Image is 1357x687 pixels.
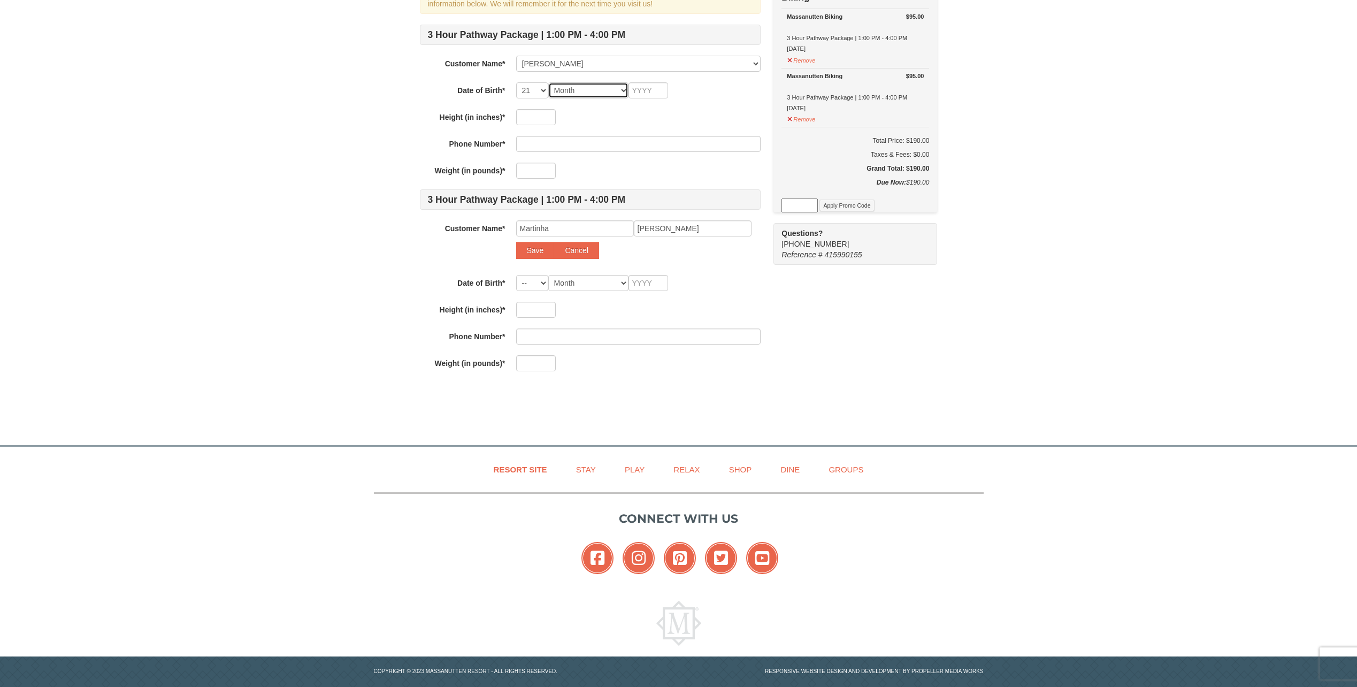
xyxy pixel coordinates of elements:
h5: Grand Total: $190.00 [781,163,929,174]
strong: Phone Number* [449,332,505,341]
a: Stay [563,457,609,482]
div: Massanutten Biking [787,11,924,22]
strong: Weight (in pounds)* [435,359,505,368]
strong: Height (in inches)* [440,113,505,121]
button: Remove [787,52,816,66]
p: Copyright © 2023 Massanutten Resort - All Rights Reserved. [366,667,679,675]
a: Dine [767,457,813,482]
h6: Total Price: $190.00 [781,135,929,146]
a: Groups [815,457,877,482]
strong: Date of Birth* [457,279,505,287]
a: Play [611,457,658,482]
strong: Questions? [781,229,823,238]
img: Massanutten Resort Logo [656,601,701,646]
span: Reference # [781,250,822,259]
a: Resort Site [480,457,561,482]
h4: 3 Hour Pathway Package | 1:00 PM - 4:00 PM [420,25,761,45]
h4: 3 Hour Pathway Package | 1:00 PM - 4:00 PM [420,189,761,210]
div: 3 Hour Pathway Package | 1:00 PM - 4:00 PM [DATE] [787,11,924,54]
input: YYYY [628,82,668,98]
strong: Phone Number* [449,140,505,148]
button: Cancel [554,242,599,259]
button: Apply Promo Code [819,200,874,211]
strong: Customer Name* [445,224,505,233]
input: First Name [516,220,634,236]
input: Last Name [634,220,752,236]
p: Connect with us [374,510,984,528]
button: Save [516,242,555,259]
button: Remove [787,111,816,125]
strong: Customer Name* [445,59,505,68]
strong: Due Now: [877,179,906,186]
strong: $95.00 [906,71,924,81]
div: $190.00 [781,177,929,199]
div: Taxes & Fees: $0.00 [781,149,929,160]
a: Relax [660,457,713,482]
a: Shop [716,457,765,482]
strong: Weight (in pounds)* [435,166,505,175]
strong: Height (in inches)* [440,306,505,314]
a: Responsive website design and development by Propeller Media Works [765,668,984,674]
input: YYYY [628,275,668,291]
div: Massanutten Biking [787,71,924,81]
span: [PHONE_NUMBER] [781,228,918,248]
strong: $95.00 [906,11,924,22]
div: 3 Hour Pathway Package | 1:00 PM - 4:00 PM [DATE] [787,71,924,113]
strong: Date of Birth* [457,86,505,95]
span: 415990155 [825,250,862,259]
